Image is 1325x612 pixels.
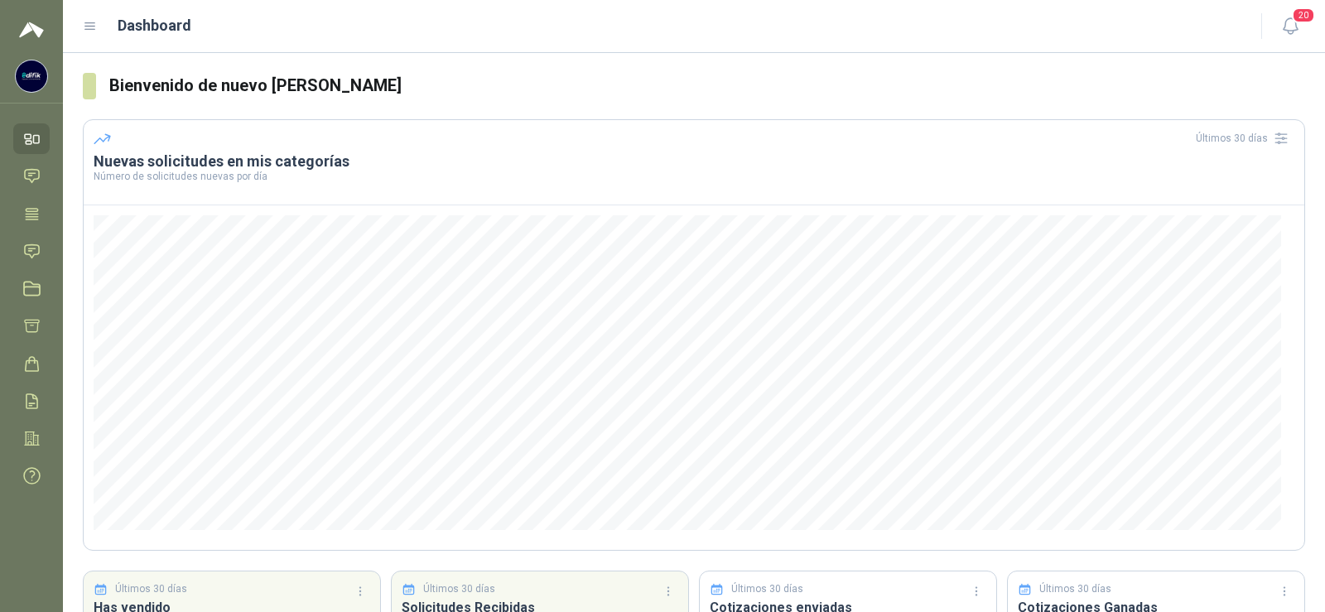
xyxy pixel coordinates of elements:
[1039,581,1111,597] p: Últimos 30 días
[1196,125,1294,152] div: Últimos 30 días
[115,581,187,597] p: Últimos 30 días
[1292,7,1315,23] span: 20
[118,14,191,37] h1: Dashboard
[423,581,495,597] p: Últimos 30 días
[16,60,47,92] img: Company Logo
[94,152,1294,171] h3: Nuevas solicitudes en mis categorías
[731,581,803,597] p: Últimos 30 días
[19,20,44,40] img: Logo peakr
[1275,12,1305,41] button: 20
[94,171,1294,181] p: Número de solicitudes nuevas por día
[109,73,1305,99] h3: Bienvenido de nuevo [PERSON_NAME]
